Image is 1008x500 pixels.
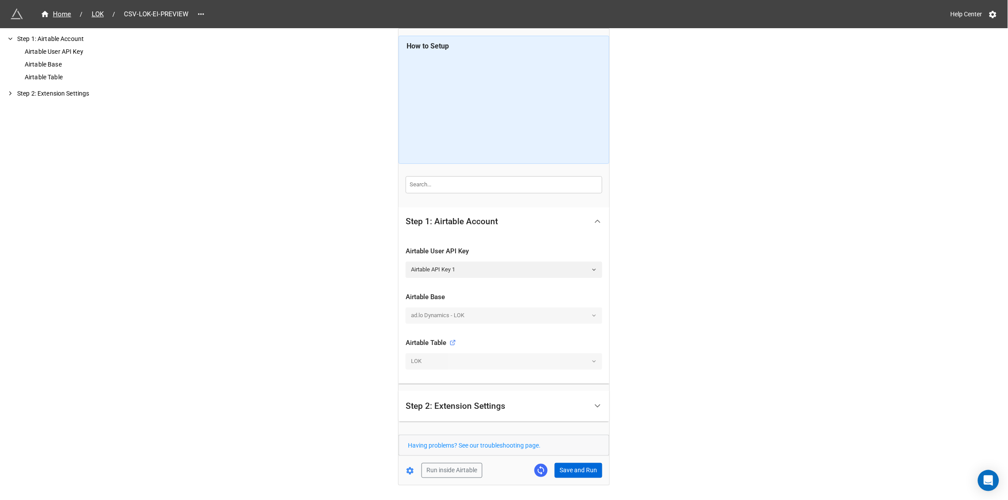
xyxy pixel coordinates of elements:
[23,47,141,56] div: Airtable User API Key
[406,176,602,193] input: Search...
[11,8,23,20] img: miniextensions-icon.73ae0678.png
[86,9,109,19] a: LOK
[35,9,194,19] nav: breadcrumb
[15,89,141,98] div: Step 2: Extension Settings
[15,34,141,44] div: Step 1: Airtable Account
[408,442,541,449] a: Having problems? See our troubleshooting page.
[112,10,115,19] li: /
[399,391,609,422] div: Step 2: Extension Settings
[41,9,71,19] div: Home
[422,463,482,478] button: Run inside Airtable
[399,207,609,236] div: Step 1: Airtable Account
[406,292,602,303] div: Airtable Base
[406,338,456,348] div: Airtable Table
[555,463,602,478] button: Save and Run
[945,6,989,22] a: Help Center
[978,470,999,491] div: Open Intercom Messenger
[35,9,77,19] a: Home
[407,55,601,156] iframe: How to Automatically Export CSVs for Airtable Views
[406,217,498,226] div: Step 1: Airtable Account
[406,402,505,411] div: Step 2: Extension Settings
[23,73,141,82] div: Airtable Table
[80,10,83,19] li: /
[23,60,141,69] div: Airtable Base
[406,246,602,257] div: Airtable User API Key
[407,42,449,50] b: How to Setup
[399,236,609,384] div: Step 1: Airtable Account
[406,262,602,278] a: Airtable API Key 1
[534,464,548,477] a: Sync Base Structure
[119,9,194,19] span: CSV-LOK-EI-PREVIEW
